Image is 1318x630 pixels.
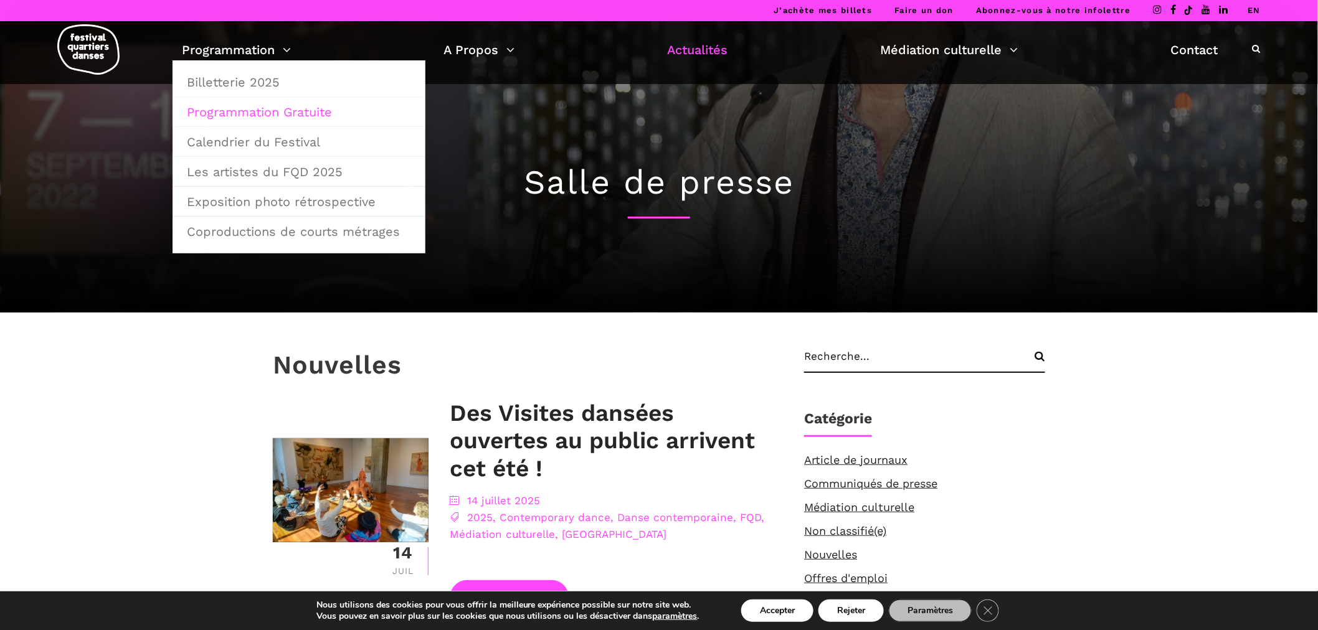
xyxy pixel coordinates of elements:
[450,528,556,540] a: Médiation culturelle
[618,511,734,524] a: Danse contemporaine
[179,217,419,246] a: Coproductions de courts métrages
[804,477,937,490] a: Communiqués de presse
[493,511,496,524] span: ,
[804,410,872,437] h1: Catégorie
[316,611,699,622] p: Vous pouvez en savoir plus sur les cookies que nous utilisons ou les désactiver dans .
[804,571,888,585] a: Offres d'emploi
[804,501,914,514] a: Médiation culturelle
[468,494,541,507] a: 14 juillet 2025
[818,599,884,622] button: Rejeter
[976,6,1131,15] a: Abonnez-vous à notre infolettre
[977,599,999,622] button: Close GDPR Cookie Banner
[556,528,559,540] span: ,
[762,511,765,524] span: ,
[1248,6,1261,15] a: EN
[741,599,813,622] button: Accepter
[391,545,415,562] div: 14
[316,599,699,611] p: Nous utilisons des cookies pour vous offrir la meilleure expérience possible sur notre site web.
[443,39,514,60] a: A Propos
[889,599,972,622] button: Paramètres
[273,162,1045,203] h1: Salle de presse
[182,39,291,60] a: Programmation
[391,567,415,575] div: Juil
[611,511,614,524] span: ,
[273,350,402,381] h3: Nouvelles
[653,611,698,622] button: paramètres
[734,511,737,524] span: ,
[179,157,419,186] a: Les artistes du FQD 2025
[668,39,728,60] a: Actualités
[179,187,419,216] a: Exposition photo rétrospective
[1171,39,1218,60] a: Contact
[468,511,493,524] a: 2025
[450,580,569,614] a: Lire la suite
[741,511,762,524] a: FQD
[562,528,667,540] a: [GEOGRAPHIC_DATA]
[179,68,419,96] a: Billetterie 2025
[804,453,908,466] a: Article de journaux
[179,98,419,126] a: Programmation Gratuite
[774,6,872,15] a: J’achète mes billets
[500,511,611,524] a: Contemporary dance
[450,400,756,482] a: Des Visites dansées ouvertes au public arrivent cet été !
[57,24,120,75] img: logo-fqd-med
[804,548,857,561] a: Nouvelles
[804,524,886,537] a: Non classifié(e)
[179,128,419,156] a: Calendrier du Festival
[273,438,429,542] img: 20240905-9595
[804,350,1045,373] input: Recherche...
[881,39,1018,60] a: Médiation culturelle
[894,6,954,15] a: Faire un don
